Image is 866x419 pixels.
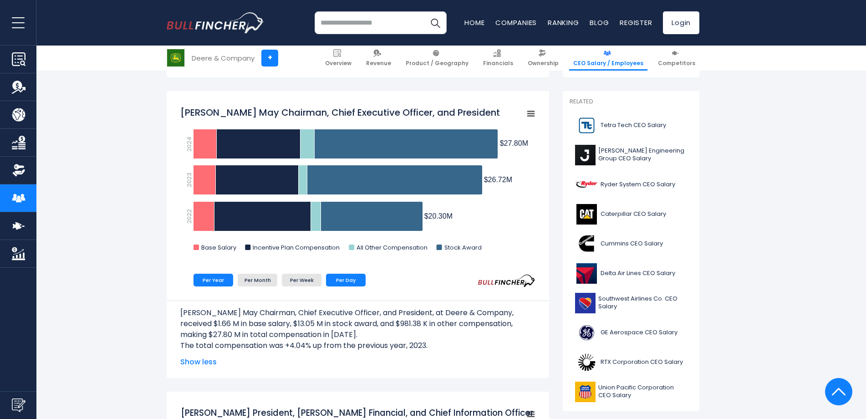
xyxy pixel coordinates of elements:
[573,60,643,67] span: CEO Salary / Employees
[167,12,265,33] a: Go to homepage
[620,18,652,27] a: Register
[238,274,277,286] li: Per Month
[180,102,535,261] svg: John C. May Chairman, Chief Executive Officer, and President
[201,243,237,252] text: Base Salary
[366,60,391,67] span: Revenue
[601,122,666,129] span: Tetra Tech CEO Salary
[658,60,695,67] span: Competitors
[180,340,535,351] p: The total compensation was +4.04% up from the previous year, 2023.
[601,329,678,337] span: GE Aerospace CEO Salary
[575,234,598,254] img: CMI logo
[402,46,473,71] a: Product / Geography
[569,46,647,71] a: CEO Salary / Employees
[570,320,693,345] a: GE Aerospace CEO Salary
[528,60,559,67] span: Ownership
[570,113,693,138] a: Tetra Tech CEO Salary
[167,12,265,33] img: bullfincher logo
[575,263,598,284] img: DAL logo
[598,147,687,163] span: [PERSON_NAME] Engineering Group CEO Salary
[185,209,194,224] text: 2022
[601,270,675,277] span: Delta Air Lines CEO Salary
[495,18,537,27] a: Companies
[464,18,484,27] a: Home
[601,358,683,366] span: RTX Corporation CEO Salary
[575,145,596,165] img: J logo
[12,164,25,177] img: Ownership
[362,46,395,71] a: Revenue
[598,384,687,399] span: Union Pacific Corporation CEO Salary
[601,240,663,248] span: Cummins CEO Salary
[325,60,351,67] span: Overview
[570,350,693,375] a: RTX Corporation CEO Salary
[654,46,699,71] a: Competitors
[575,115,598,136] img: TTEK logo
[575,293,596,313] img: LUV logo
[575,174,598,195] img: R logo
[570,291,693,316] a: Southwest Airlines Co. CEO Salary
[601,181,675,189] span: Ryder System CEO Salary
[282,274,321,286] li: Per Week
[575,204,598,225] img: CAT logo
[598,295,687,311] span: Southwest Airlines Co. CEO Salary
[261,50,278,66] a: +
[185,137,194,152] text: 2024
[575,382,596,402] img: UNP logo
[570,202,693,227] a: Caterpillar CEO Salary
[424,11,447,34] button: Search
[570,379,693,404] a: Union Pacific Corporation CEO Salary
[575,322,598,343] img: GE logo
[590,18,609,27] a: Blog
[500,139,528,147] tspan: $27.80M
[524,46,563,71] a: Ownership
[663,11,699,34] a: Login
[444,243,482,252] text: Stock Award
[575,352,598,373] img: RTX logo
[570,231,693,256] a: Cummins CEO Salary
[321,46,356,71] a: Overview
[326,274,366,286] li: Per Day
[253,243,340,252] text: Incentive Plan Compensation
[192,53,255,63] div: Deere & Company
[570,261,693,286] a: Delta Air Lines CEO Salary
[180,106,500,119] tspan: [PERSON_NAME] May Chairman, Chief Executive Officer, and President
[548,18,579,27] a: Ranking
[479,46,517,71] a: Financials
[180,307,535,340] p: [PERSON_NAME] May Chairman, Chief Executive Officer, and President, at Deere & Company, received ...
[570,98,693,106] p: Related
[424,212,453,220] tspan: $20.30M
[357,243,428,252] text: All Other Compensation
[570,172,693,197] a: Ryder System CEO Salary
[406,60,469,67] span: Product / Geography
[484,176,512,184] tspan: $26.72M
[185,173,194,187] text: 2023
[180,357,535,368] span: Show less
[570,143,693,168] a: [PERSON_NAME] Engineering Group CEO Salary
[483,60,513,67] span: Financials
[167,49,184,66] img: DE logo
[601,210,666,218] span: Caterpillar CEO Salary
[194,274,233,286] li: Per Year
